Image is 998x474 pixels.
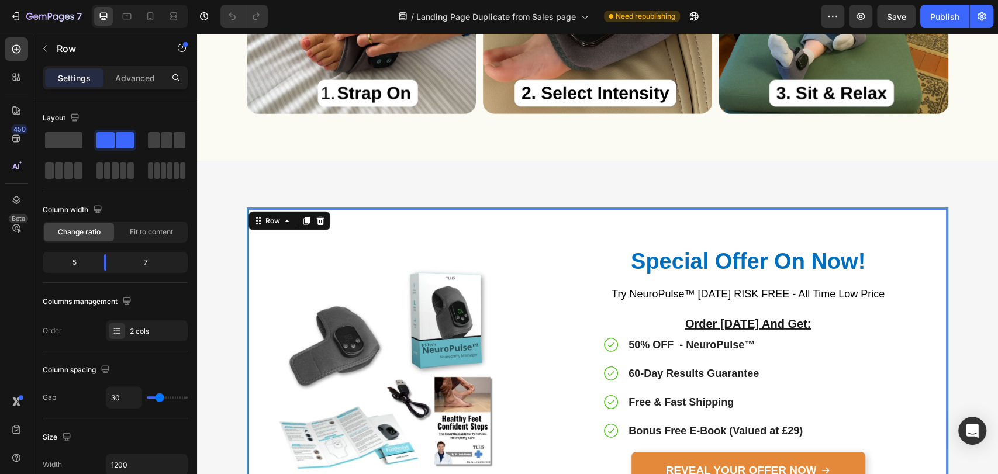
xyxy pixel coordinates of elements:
div: Columns management [43,294,134,310]
div: Row [66,183,85,193]
div: Order [43,326,62,336]
div: 2 cols [130,326,185,337]
div: Column width [43,202,105,218]
div: Undo/Redo [220,5,268,28]
input: Auto [106,387,141,408]
button: Publish [920,5,969,28]
p: 7 [77,9,82,23]
div: Beta [9,214,28,223]
span: Landing Page Duplicate from Sales page [416,11,576,23]
strong: Bonus Free E-Book (Valued at £29) [431,392,606,404]
div: Publish [930,11,959,23]
span: Special Offer On Now! [434,216,668,241]
strong: 60-Day Results Guarantee [431,335,562,347]
div: Gap [43,392,56,403]
a: REVEAL YOUR OFFER NOW [434,419,668,457]
p: Settings [58,72,91,84]
button: Save [877,5,916,28]
div: Width [43,459,62,470]
span: Fit to content [130,227,173,237]
button: 7 [5,5,87,28]
strong: Free & Fast Shipping [431,364,537,375]
iframe: To enrich screen reader interactions, please activate Accessibility in Grammarly extension settings [197,33,998,474]
span: Need republishing [616,11,675,22]
span: Try NeuroPulse™ [DATE] RISK FREE - All Time Low Price [415,255,688,267]
span: Save [887,12,906,22]
div: 7 [116,254,185,271]
u: Order [DATE] And Get: [488,285,614,297]
p: Row [57,41,156,56]
span: / [411,11,414,23]
div: Size [43,430,74,445]
div: Open Intercom Messenger [958,417,986,445]
div: 5 [45,254,95,271]
div: 450 [11,124,28,134]
div: Layout [43,110,82,126]
span: Change ratio [58,227,101,237]
span: REVEAL YOUR OFFER NOW [469,431,620,444]
div: Column spacing [43,362,112,378]
strong: 50% OFF - NeuroPulse™ [431,306,558,318]
p: Advanced [115,72,155,84]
